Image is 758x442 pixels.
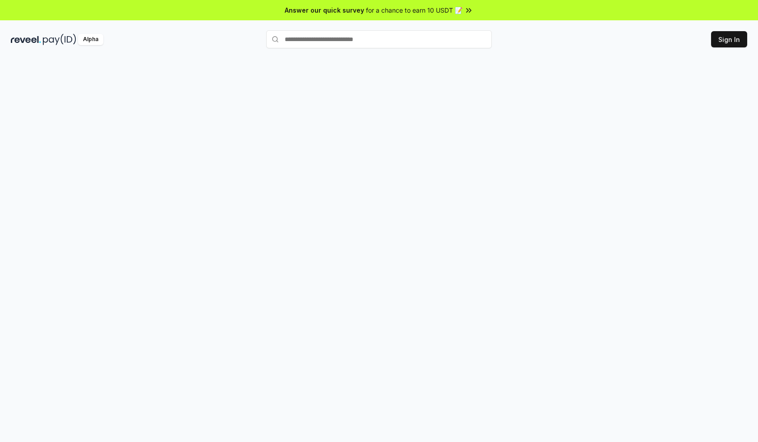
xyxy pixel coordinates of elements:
[285,5,364,15] span: Answer our quick survey
[78,34,103,45] div: Alpha
[11,34,41,45] img: reveel_dark
[366,5,462,15] span: for a chance to earn 10 USDT 📝
[711,31,747,47] button: Sign In
[43,34,76,45] img: pay_id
